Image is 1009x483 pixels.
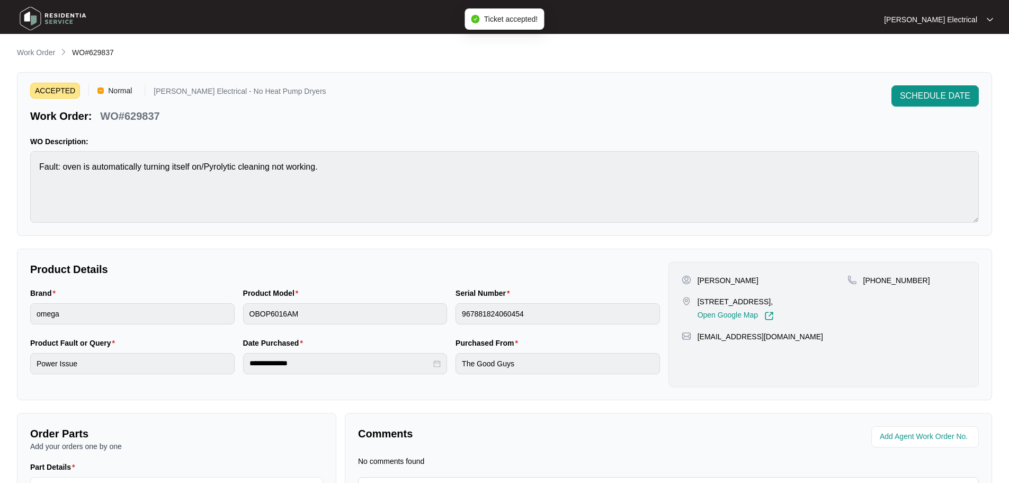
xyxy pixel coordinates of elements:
[698,331,823,342] p: [EMAIL_ADDRESS][DOMAIN_NAME]
[154,87,326,99] p: [PERSON_NAME] Electrical - No Heat Pump Dryers
[30,83,80,99] span: ACCEPTED
[30,303,235,324] input: Brand
[30,338,119,348] label: Product Fault or Query
[880,431,972,443] input: Add Agent Work Order No.
[698,296,774,307] p: [STREET_ADDRESS],
[884,14,977,25] p: [PERSON_NAME] Electrical
[15,47,57,59] a: Work Order
[59,48,68,56] img: chevron-right
[891,85,979,107] button: SCHEDULE DATE
[358,426,661,441] p: Comments
[682,275,691,285] img: user-pin
[30,136,979,147] p: WO Description:
[698,311,774,321] a: Open Google Map
[30,353,235,374] input: Product Fault or Query
[764,311,774,321] img: Link-External
[30,441,323,452] p: Add your orders one by one
[16,3,90,34] img: residentia service logo
[30,151,979,223] textarea: Fault: oven is automatically turning itself on/Pyrolytic cleaning not working.
[97,87,104,94] img: Vercel Logo
[456,288,514,298] label: Serial Number
[100,109,159,124] p: WO#629837
[682,331,691,341] img: map-pin
[30,462,79,472] label: Part Details
[30,288,60,298] label: Brand
[471,15,480,23] span: check-circle
[456,303,660,324] input: Serial Number
[249,358,432,369] input: Date Purchased
[456,353,660,374] input: Purchased From
[900,90,970,102] span: SCHEDULE DATE
[30,109,92,124] p: Work Order:
[243,338,307,348] label: Date Purchased
[863,275,930,286] p: [PHONE_NUMBER]
[72,48,114,57] span: WO#629837
[243,303,448,324] input: Product Model
[456,338,522,348] label: Purchased From
[698,275,758,286] p: [PERSON_NAME]
[484,15,538,23] span: Ticket accepted!
[104,83,136,99] span: Normal
[30,426,323,441] p: Order Parts
[17,47,55,58] p: Work Order
[243,288,303,298] label: Product Model
[30,262,660,277] p: Product Details
[682,296,691,306] img: map-pin
[847,275,857,285] img: map-pin
[358,456,424,467] p: No comments found
[987,17,993,22] img: dropdown arrow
